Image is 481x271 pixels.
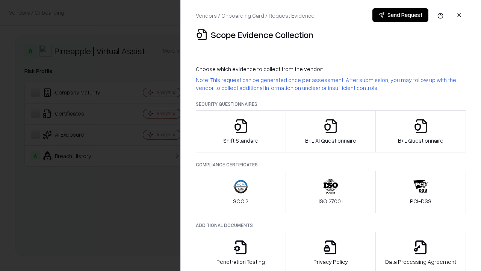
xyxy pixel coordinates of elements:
p: Note: This request can be generated once per assessment. After submission, you may follow up with... [196,76,466,92]
p: Security Questionnaires [196,101,466,107]
p: PCI-DSS [410,197,431,205]
p: SOC 2 [233,197,248,205]
p: Additional Documents [196,222,466,228]
p: Choose which evidence to collect from the vendor: [196,65,466,73]
p: ISO 27001 [319,197,343,205]
button: Send Request [372,8,428,22]
p: B+L Questionnaire [398,137,443,145]
p: Privacy Policy [313,258,348,266]
p: Shift Standard [223,137,259,145]
button: ISO 27001 [286,171,376,213]
p: Compliance Certificates [196,161,466,168]
button: B+L Questionnaire [375,110,466,152]
button: PCI-DSS [375,171,466,213]
p: Vendors / Onboarding Card / Request Evidence [196,12,315,20]
p: Data Processing Agreement [385,258,456,266]
button: Shift Standard [196,110,286,152]
p: B+L AI Questionnaire [305,137,356,145]
p: Penetration Testing [216,258,265,266]
p: Scope Evidence Collection [211,29,313,41]
button: SOC 2 [196,171,286,213]
button: B+L AI Questionnaire [286,110,376,152]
